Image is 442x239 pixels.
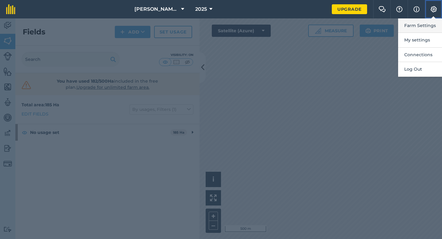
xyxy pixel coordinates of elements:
img: A question mark icon [396,6,403,12]
span: 2025 [195,6,207,13]
img: A cog icon [430,6,437,12]
button: Farm Settings [398,18,442,33]
a: Upgrade [332,4,367,14]
img: svg+xml;base64,PHN2ZyB4bWxucz0iaHR0cDovL3d3dy53My5vcmcvMjAwMC9zdmciIHdpZHRoPSIxNyIgaGVpZ2h0PSIxNy... [413,6,420,13]
button: Log Out [398,62,442,76]
span: [PERSON_NAME] & Sons Farming LTD [134,6,179,13]
img: fieldmargin Logo [6,4,15,14]
button: Connections [398,48,442,62]
img: Two speech bubbles overlapping with the left bubble in the forefront [378,6,386,12]
button: My settings [398,33,442,47]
